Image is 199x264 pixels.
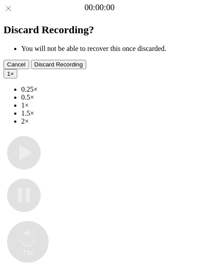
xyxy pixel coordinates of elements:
[21,85,195,93] li: 0.25×
[7,70,10,77] span: 1
[4,24,195,36] h2: Discard Recording?
[84,3,115,12] a: 00:00:00
[21,45,195,53] li: You will not be able to recover this once discarded.
[21,93,195,101] li: 0.5×
[31,60,87,69] button: Discard Recording
[4,60,29,69] button: Cancel
[21,109,195,117] li: 1.5×
[21,101,195,109] li: 1×
[4,69,17,78] button: 1×
[21,117,195,125] li: 2×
